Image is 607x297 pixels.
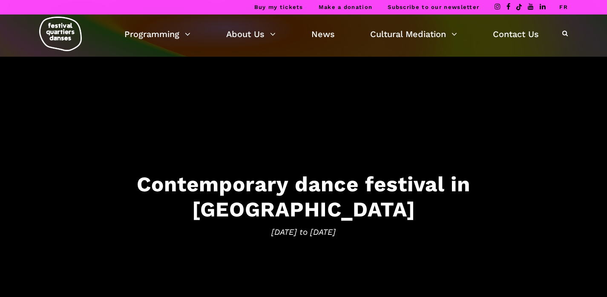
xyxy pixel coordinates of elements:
a: Contact Us [493,27,539,41]
a: Make a donation [319,4,373,10]
a: News [311,27,335,41]
a: FR [559,4,568,10]
a: Cultural Mediation [370,27,457,41]
h3: Contemporary dance festival in [GEOGRAPHIC_DATA] [40,171,568,222]
a: Subscribe to our newsletter [388,4,479,10]
a: Buy my tickets [254,4,303,10]
span: [DATE] to [DATE] [40,226,568,239]
a: Programming [124,27,190,41]
a: About Us [226,27,276,41]
img: logo-fqd-med [39,17,82,51]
